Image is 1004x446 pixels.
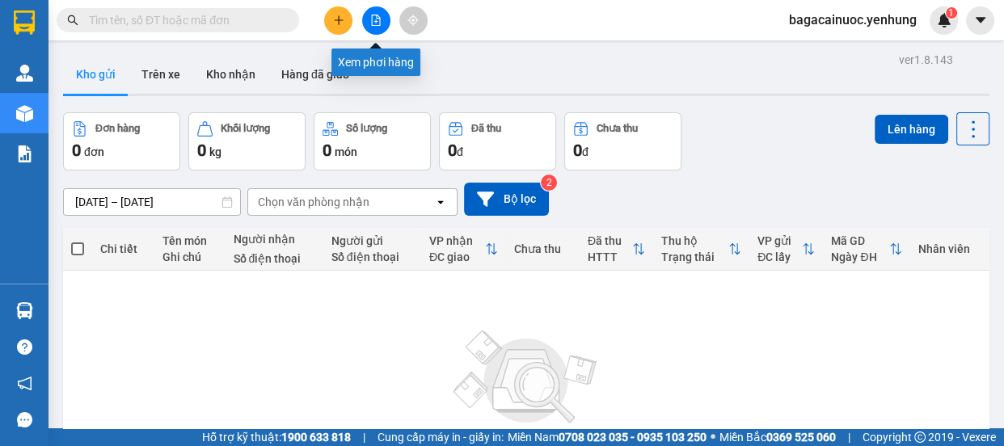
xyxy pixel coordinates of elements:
[653,228,749,271] th: Toggle SortBy
[84,145,104,158] span: đơn
[776,10,930,30] span: bagacainuoc.yenhung
[16,145,33,162] img: solution-icon
[429,250,485,263] div: ĐC giao
[580,228,653,271] th: Toggle SortBy
[362,6,390,35] button: file-add
[67,15,78,26] span: search
[188,112,306,170] button: Khối lượng0kg
[370,15,382,26] span: file-add
[831,250,889,263] div: Ngày ĐH
[973,13,988,27] span: caret-down
[661,234,728,247] div: Thu hộ
[17,412,32,427] span: message
[429,234,485,247] div: VP nhận
[331,250,413,263] div: Số điện thoại
[471,123,501,134] div: Đã thu
[597,123,638,134] div: Chưa thu
[719,428,836,446] span: Miền Bắc
[445,321,607,434] img: svg+xml;base64,PHN2ZyBjbGFzcz0ibGlzdC1wbHVnX19zdmciIHhtbG5zPSJodHRwOi8vd3d3LnczLm9yZy8yMDAwL3N2Zy...
[234,252,315,265] div: Số điện thoại
[766,431,836,444] strong: 0369 525 060
[937,13,951,27] img: icon-new-feature
[258,194,369,210] div: Chọn văn phòng nhận
[333,15,344,26] span: plus
[875,115,948,144] button: Lên hàng
[541,175,557,191] sup: 2
[899,51,953,69] div: ver 1.8.143
[162,250,217,263] div: Ghi chú
[363,428,365,446] span: |
[63,112,180,170] button: Đơn hàng0đơn
[823,228,910,271] th: Toggle SortBy
[457,145,463,158] span: đ
[17,339,32,355] span: question-circle
[448,141,457,160] span: 0
[757,250,802,263] div: ĐC lấy
[17,376,32,391] span: notification
[323,141,331,160] span: 0
[661,250,728,263] div: Trạng thái
[331,48,420,76] div: Xem phơi hàng
[221,123,270,134] div: Khối lượng
[514,242,572,255] div: Chưa thu
[281,431,351,444] strong: 1900 633 818
[72,141,81,160] span: 0
[914,431,926,443] span: copyright
[63,55,129,94] button: Kho gửi
[346,123,387,134] div: Số lượng
[564,112,681,170] button: Chưa thu0đ
[197,141,206,160] span: 0
[399,6,428,35] button: aim
[559,431,707,444] strong: 0708 023 035 - 0935 103 250
[202,428,351,446] span: Hỗ trợ kỹ thuật:
[848,428,850,446] span: |
[966,6,994,35] button: caret-down
[464,183,549,216] button: Bộ lọc
[588,234,632,247] div: Đã thu
[89,11,280,29] input: Tìm tên, số ĐT hoặc mã đơn
[918,242,981,255] div: Nhân viên
[64,189,240,215] input: Select a date range.
[711,434,715,440] span: ⚪️
[16,105,33,122] img: warehouse-icon
[407,15,419,26] span: aim
[324,6,352,35] button: plus
[234,233,315,246] div: Người nhận
[335,145,357,158] span: món
[209,145,221,158] span: kg
[582,145,588,158] span: đ
[573,141,582,160] span: 0
[946,7,957,19] sup: 1
[162,234,217,247] div: Tên món
[331,234,413,247] div: Người gửi
[378,428,504,446] span: Cung cấp máy in - giấy in:
[268,55,362,94] button: Hàng đã giao
[100,242,146,255] div: Chi tiết
[14,11,35,35] img: logo-vxr
[757,234,802,247] div: VP gửi
[439,112,556,170] button: Đã thu0đ
[193,55,268,94] button: Kho nhận
[95,123,140,134] div: Đơn hàng
[948,7,954,19] span: 1
[16,302,33,319] img: warehouse-icon
[421,228,506,271] th: Toggle SortBy
[831,234,889,247] div: Mã GD
[314,112,431,170] button: Số lượng0món
[434,196,447,208] svg: open
[508,428,707,446] span: Miền Nam
[749,228,823,271] th: Toggle SortBy
[16,65,33,82] img: warehouse-icon
[129,55,193,94] button: Trên xe
[588,250,632,263] div: HTTT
